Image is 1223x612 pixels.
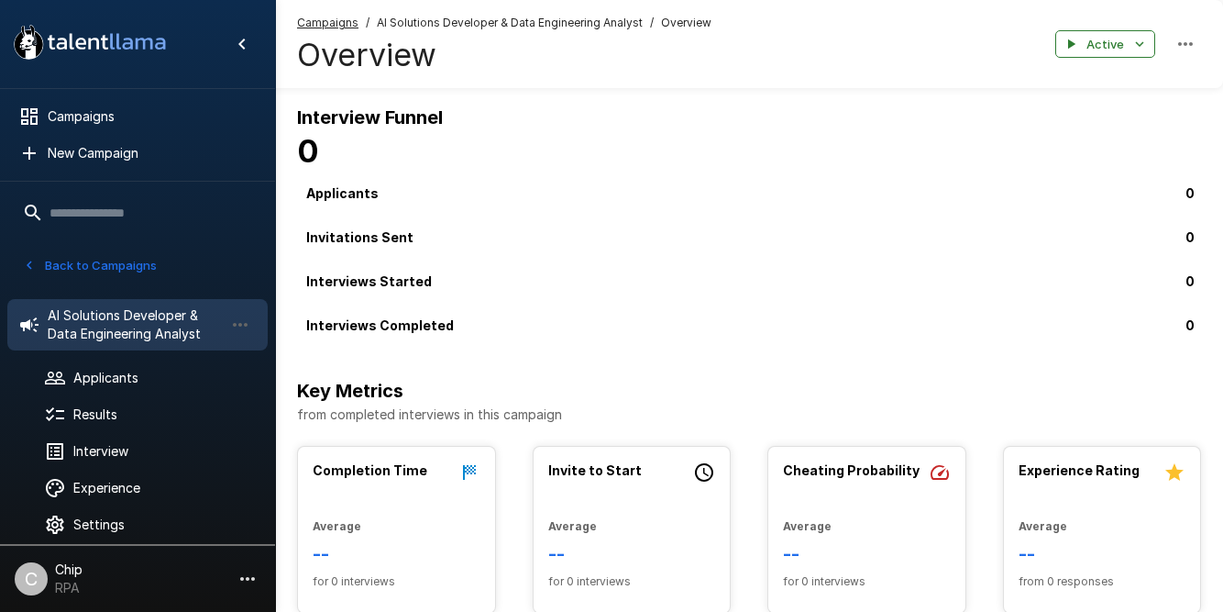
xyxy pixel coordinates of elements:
[1019,540,1186,569] h6: --
[783,519,832,533] b: Average
[297,380,403,402] b: Key Metrics
[1019,573,1186,591] span: from 0 responses
[783,462,920,478] b: Cheating Probability
[1185,316,1195,335] p: 0
[297,406,1201,424] p: from completed interviews in this campaign
[783,573,951,591] span: for 0 interviews
[297,106,443,128] b: Interview Funnel
[297,16,358,29] u: Campaigns
[1055,30,1155,59] button: Active
[650,14,654,32] span: /
[313,573,480,591] span: for 0 interviews
[548,540,716,569] h6: --
[366,14,369,32] span: /
[1019,519,1067,533] b: Average
[313,462,427,478] b: Completion Time
[548,462,642,478] b: Invite to Start
[548,519,597,533] b: Average
[548,573,716,591] span: for 0 interviews
[377,14,643,32] span: AI Solutions Developer & Data Engineering Analyst
[297,132,319,170] b: 0
[1185,184,1195,203] p: 0
[297,36,711,74] h4: Overview
[313,519,361,533] b: Average
[1019,462,1140,478] b: Experience Rating
[1185,228,1195,247] p: 0
[1185,272,1195,291] p: 0
[783,540,951,569] h6: --
[661,14,711,32] span: Overview
[313,540,480,569] h6: --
